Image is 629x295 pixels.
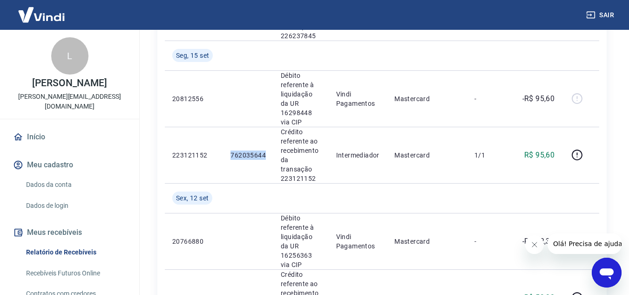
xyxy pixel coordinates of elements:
iframe: Botão para abrir a janela de mensagens [592,258,622,288]
p: Vindi Pagamentos [336,232,380,251]
button: Meus recebíveis [11,222,128,243]
p: 20766880 [172,237,216,246]
p: Vindi Pagamentos [336,89,380,108]
p: Crédito referente ao recebimento da transação 223121152 [281,127,321,183]
p: 1/1 [474,151,502,160]
p: -R$ 52,38 [522,236,555,247]
p: 223121152 [172,151,216,160]
span: Sex, 12 set [176,193,209,203]
a: Início [11,127,128,147]
p: [PERSON_NAME] [32,78,107,88]
button: Meu cadastro [11,155,128,175]
p: Débito referente à liquidação da UR 16298448 via CIP [281,71,321,127]
p: R$ 95,60 [524,150,555,161]
p: - [474,237,502,246]
iframe: Fechar mensagem [525,235,544,254]
span: Olá! Precisa de ajuda? [6,7,78,14]
img: Vindi [11,0,72,29]
a: Recebíveis Futuros Online [22,264,128,283]
p: Mastercard [394,237,460,246]
p: Mastercard [394,151,460,160]
p: Débito referente à liquidação da UR 16256363 via CIP [281,213,321,269]
div: L [51,37,88,75]
p: Mastercard [394,94,460,103]
p: Intermediador [336,151,380,160]
a: Dados da conta [22,175,128,194]
a: Relatório de Recebíveis [22,243,128,262]
a: Dados de login [22,196,128,215]
p: - [474,94,502,103]
p: 20812556 [172,94,216,103]
iframe: Mensagem da empresa [548,233,622,254]
p: [PERSON_NAME][EMAIL_ADDRESS][DOMAIN_NAME] [7,92,132,111]
button: Sair [584,7,618,24]
p: 762035644 [230,151,266,160]
span: Seg, 15 set [176,51,209,60]
p: -R$ 95,60 [522,93,555,104]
